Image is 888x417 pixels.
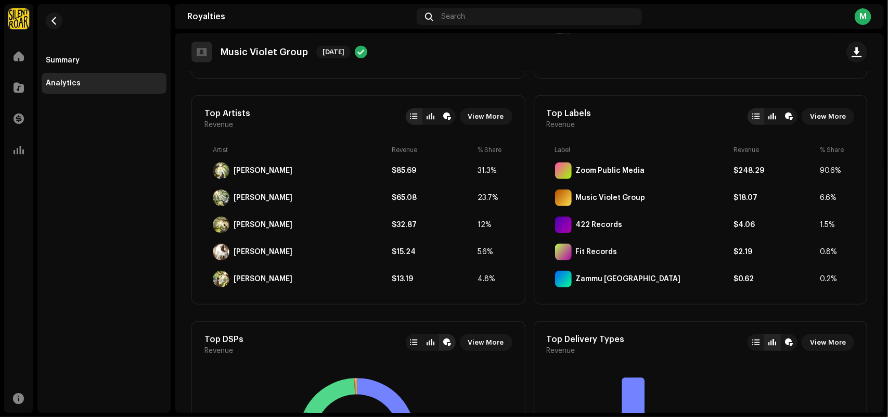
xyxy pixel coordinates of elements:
div: 12% [478,221,504,229]
img: 53f972f2-05b6-4360-9759-abd1c9781930 [213,162,229,179]
div: Revenue [392,146,474,154]
div: 23.7% [478,194,504,202]
div: Artist [213,146,388,154]
span: View More [810,106,846,127]
span: Search [441,12,465,21]
div: Label [555,146,730,154]
button: View More [802,334,854,351]
img: 795c6973-0317-4e94-a7b5-5a535a586ae4 [213,189,229,206]
span: Revenue [204,121,233,129]
div: 1.5% [820,221,846,229]
div: $18.07 [733,194,816,202]
div: 0.2% [820,275,846,283]
div: Top Labels [547,108,591,119]
img: 8cb6dd9b-3a17-4721-ae35-d82c002b6a5c [213,271,229,287]
div: Royalties [187,12,413,21]
div: Fit Records [576,248,617,256]
span: [DATE] [316,46,351,58]
span: View More [810,332,846,353]
span: Revenue [204,347,233,355]
div: 6.6% [820,194,846,202]
div: $85.69 [392,167,474,175]
img: 8be8d571-6ace-42d8-ada2-136585551eac [213,217,229,233]
div: Hafiz Muhammad Shehzad [234,248,292,256]
span: Revenue [547,121,575,129]
re-m-nav-item: Summary [42,50,166,71]
div: Hafiz Muhammad Amin [234,194,292,202]
div: 422 Records [576,221,623,229]
div: $248.29 [733,167,816,175]
div: M [855,8,871,25]
re-m-nav-item: Analytics [42,73,166,94]
div: Top DSPs [204,334,243,345]
img: 4a2d16c3-2278-430e-8bab-d771936bff19 [213,244,229,260]
span: View More [468,106,504,127]
div: % Share [478,146,504,154]
div: $4.06 [733,221,816,229]
div: $2.19 [733,248,816,256]
img: fcfd72e7-8859-4002-b0df-9a7058150634 [8,8,29,29]
div: 90.6% [820,167,846,175]
div: Zoom Public Media [576,167,645,175]
div: Top Artists [204,108,250,119]
div: $13.19 [392,275,474,283]
button: View More [802,108,854,125]
p: Music Violet Group [221,47,308,58]
div: Revenue [733,146,816,154]
span: Revenue [547,347,575,355]
div: $15.24 [392,248,474,256]
div: 5.6% [478,248,504,256]
div: Hafiz Abdul Qadeer [234,275,292,283]
div: Zammu Faisalabadi [576,275,681,283]
div: 4.8% [478,275,504,283]
div: Qari Muhammad Abaas [234,167,292,175]
div: Qari Muhammad Abdullah [234,221,292,229]
button: View More [460,334,512,351]
div: 0.8% [820,248,846,256]
span: View More [468,332,504,353]
div: 31.3% [478,167,504,175]
div: Summary [46,56,80,65]
button: View More [460,108,512,125]
div: % Share [820,146,846,154]
div: Top Delivery Types [547,334,625,345]
div: $65.08 [392,194,474,202]
div: Music Violet Group [576,194,646,202]
div: $0.62 [733,275,816,283]
div: $32.87 [392,221,474,229]
div: Analytics [46,79,81,87]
